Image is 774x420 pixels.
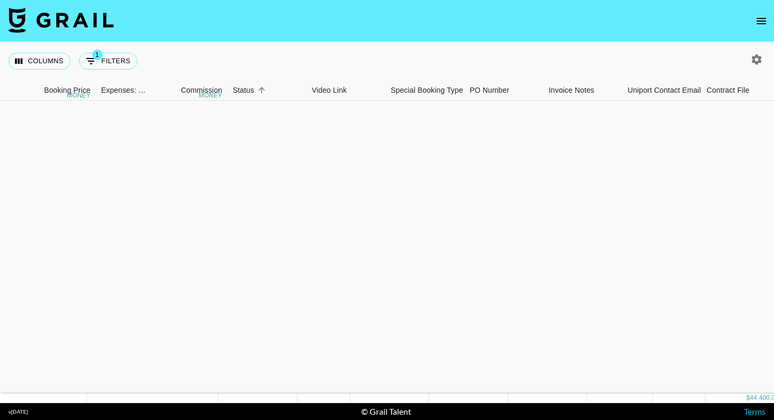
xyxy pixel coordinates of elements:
[8,53,71,70] button: Select columns
[628,80,701,101] div: Uniport Contact Email
[707,80,749,101] div: Contract File
[254,83,269,97] button: Sort
[67,92,91,99] div: money
[549,80,594,101] div: Invoice Notes
[199,92,222,99] div: money
[543,80,622,101] div: Invoice Notes
[361,406,411,417] div: © Grail Talent
[622,80,701,101] div: Uniport Contact Email
[181,80,222,101] div: Commission
[8,7,114,33] img: Grail Talent
[101,80,146,101] div: Expenses: Remove Commission?
[385,80,464,101] div: Special Booking Type
[92,50,103,60] span: 1
[464,80,543,101] div: PO Number
[96,80,148,101] div: Expenses: Remove Commission?
[233,80,254,101] div: Status
[391,80,463,101] div: Special Booking Type
[751,11,772,32] button: open drawer
[470,80,509,101] div: PO Number
[227,80,306,101] div: Status
[8,408,28,415] div: v [DATE]
[312,80,347,101] div: Video Link
[79,53,137,70] button: Show filters
[44,80,91,101] div: Booking Price
[306,80,385,101] div: Video Link
[746,394,750,403] div: $
[744,406,766,416] a: Terms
